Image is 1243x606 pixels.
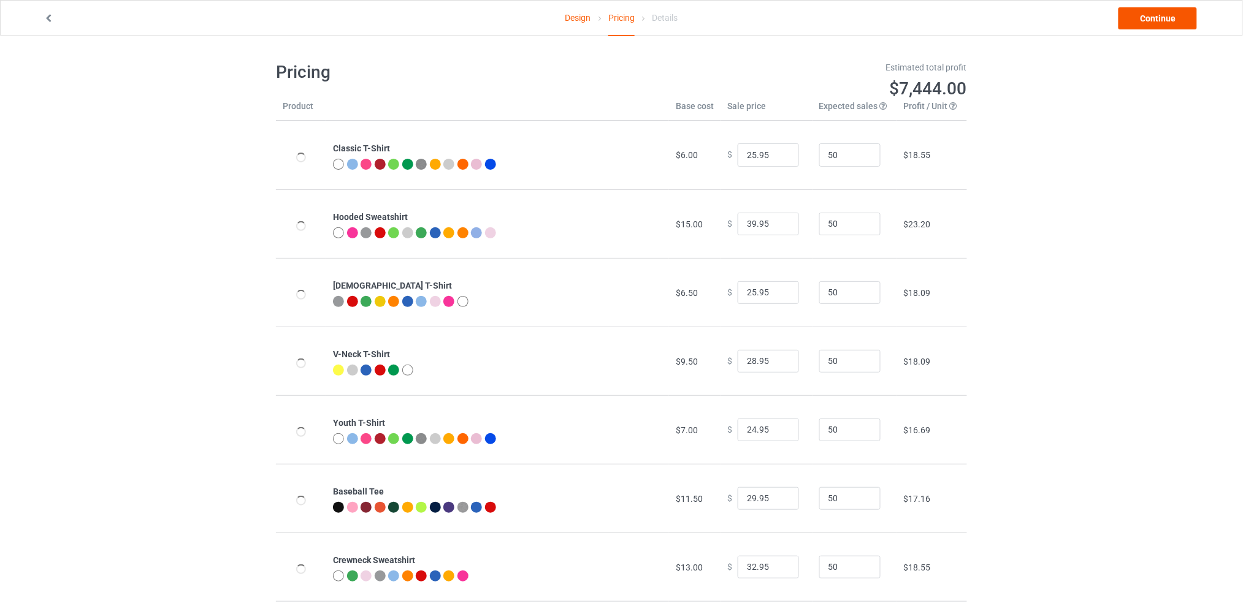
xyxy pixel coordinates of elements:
[727,356,732,366] span: $
[676,150,698,160] span: $6.00
[904,219,931,229] span: $23.20
[276,61,613,83] h1: Pricing
[457,502,469,513] img: heather_texture.png
[652,1,678,35] div: Details
[676,562,703,572] span: $13.00
[608,1,635,36] div: Pricing
[676,357,698,366] span: $9.50
[1119,7,1197,29] a: Continue
[904,494,931,504] span: $17.16
[333,418,385,428] b: Youth T-Shirt
[669,100,721,121] th: Base cost
[416,159,427,170] img: heather_texture.png
[904,150,931,160] span: $18.55
[721,100,813,121] th: Sale price
[333,212,408,222] b: Hooded Sweatshirt
[904,425,931,435] span: $16.69
[333,487,384,496] b: Baseball Tee
[897,100,967,121] th: Profit / Unit
[904,562,931,572] span: $18.55
[727,219,732,229] span: $
[727,425,732,434] span: $
[676,425,698,435] span: $7.00
[333,143,390,153] b: Classic T-Shirt
[890,78,967,99] span: $7,444.00
[904,288,931,298] span: $18.09
[727,562,732,572] span: $
[727,493,732,503] span: $
[676,288,698,298] span: $6.50
[333,281,452,290] b: [DEMOGRAPHIC_DATA] T-Shirt
[676,494,703,504] span: $11.50
[416,433,427,444] img: heather_texture.png
[813,100,897,121] th: Expected sales
[333,555,415,565] b: Crewneck Sweatshirt
[630,61,968,74] div: Estimated total profit
[727,287,732,297] span: $
[904,357,931,366] span: $18.09
[333,349,390,359] b: V-Neck T-Shirt
[565,1,591,35] a: Design
[276,100,326,121] th: Product
[676,219,703,229] span: $15.00
[727,150,732,160] span: $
